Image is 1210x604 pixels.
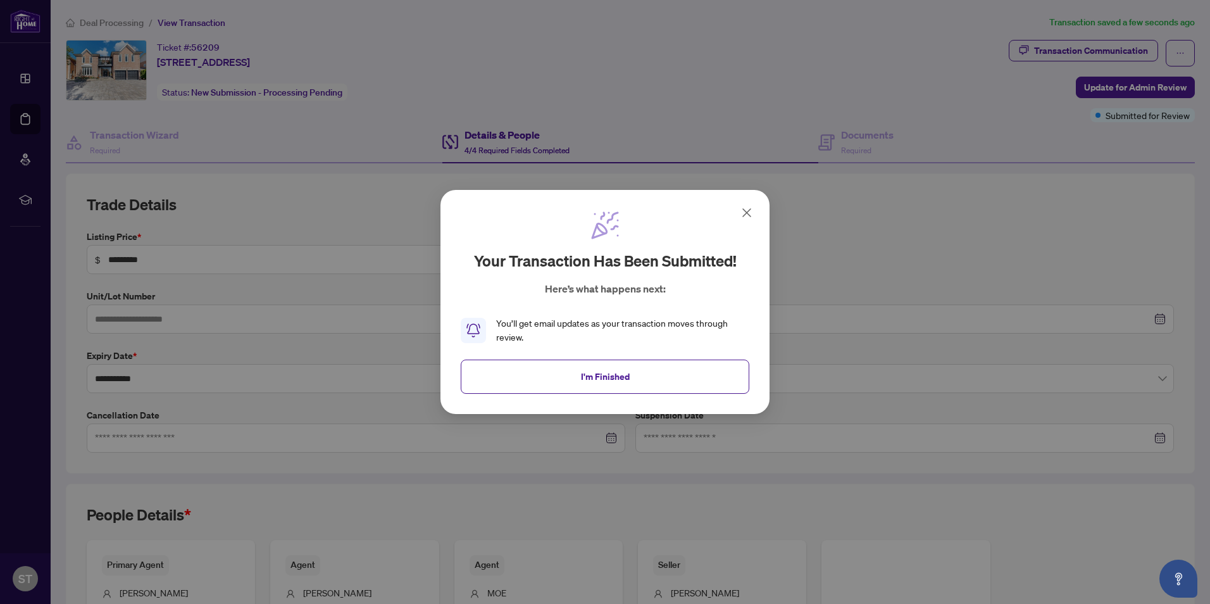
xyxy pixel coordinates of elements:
[461,360,749,394] button: I'm Finished
[1159,560,1197,598] button: Open asap
[474,251,737,271] h2: Your transaction has been submitted!
[545,281,666,296] p: Here’s what happens next:
[496,317,749,344] div: You’ll get email updates as your transaction moves through review.
[581,367,630,387] span: I'm Finished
